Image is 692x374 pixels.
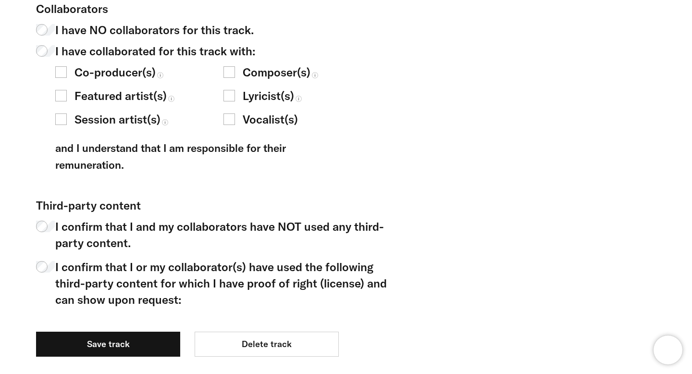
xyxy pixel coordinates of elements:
[243,87,294,104] span: Lyricist(s)
[36,0,392,17] div: Collaborators
[55,259,392,308] span: I confirm that I or my collaborator(s) have used the following third-party content for which I ha...
[36,24,55,36] input: I have NO collaborators for this track.
[243,64,310,80] span: Composer(s)
[36,221,55,232] input: I confirm that I and my collaborators have NOT used any third-party content.
[74,87,167,104] span: Featured artist(s)
[55,90,67,101] input: Featured artist(s)
[654,336,682,364] iframe: Brevo live chat
[223,90,235,101] input: Lyricist(s)
[74,111,161,127] span: Session artist(s)
[36,332,180,357] button: Save track
[223,66,235,78] input: Composer(s)
[195,332,339,357] button: Delete track
[243,111,298,127] span: Vocalist(s)
[36,197,392,213] div: Third-party content
[36,261,55,273] input: I confirm that I or my collaborator(s) have used the following third-party content for which I ha...
[55,66,67,78] input: Co-producer(s)
[55,43,255,59] span: I have collaborated for this track with:
[55,218,392,251] span: I confirm that I and my collaborators have NOT used any third-party content.
[223,113,235,125] input: Vocalist(s)
[36,45,55,57] input: I have collaborated for this track with:
[55,139,392,173] p: and I understand that I am responsible for their remuneration.
[55,113,67,125] input: Session artist(s)
[74,64,156,80] span: Co-producer(s)
[55,22,254,38] span: I have NO collaborators for this track.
